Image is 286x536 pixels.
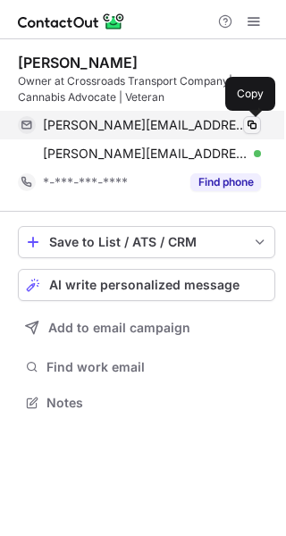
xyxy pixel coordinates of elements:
button: Notes [18,390,275,415]
button: save-profile-one-click [18,226,275,258]
div: Save to List / ATS / CRM [49,235,244,249]
button: Reveal Button [190,173,261,191]
button: AI write personalized message [18,269,275,301]
span: Find work email [46,359,268,375]
button: Add to email campaign [18,312,275,344]
div: Owner at Crossroads Transport Company| Cannabis Advocate | Veteran [18,73,275,105]
span: [PERSON_NAME][EMAIL_ADDRESS][PERSON_NAME][DOMAIN_NAME] [43,146,248,162]
span: AI write personalized message [49,278,240,292]
img: ContactOut v5.3.10 [18,11,125,32]
div: [PERSON_NAME] [18,54,138,71]
span: Add to email campaign [48,321,190,335]
button: Find work email [18,355,275,380]
span: Notes [46,395,268,411]
span: [PERSON_NAME][EMAIL_ADDRESS][PERSON_NAME][DOMAIN_NAME] [43,117,248,133]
